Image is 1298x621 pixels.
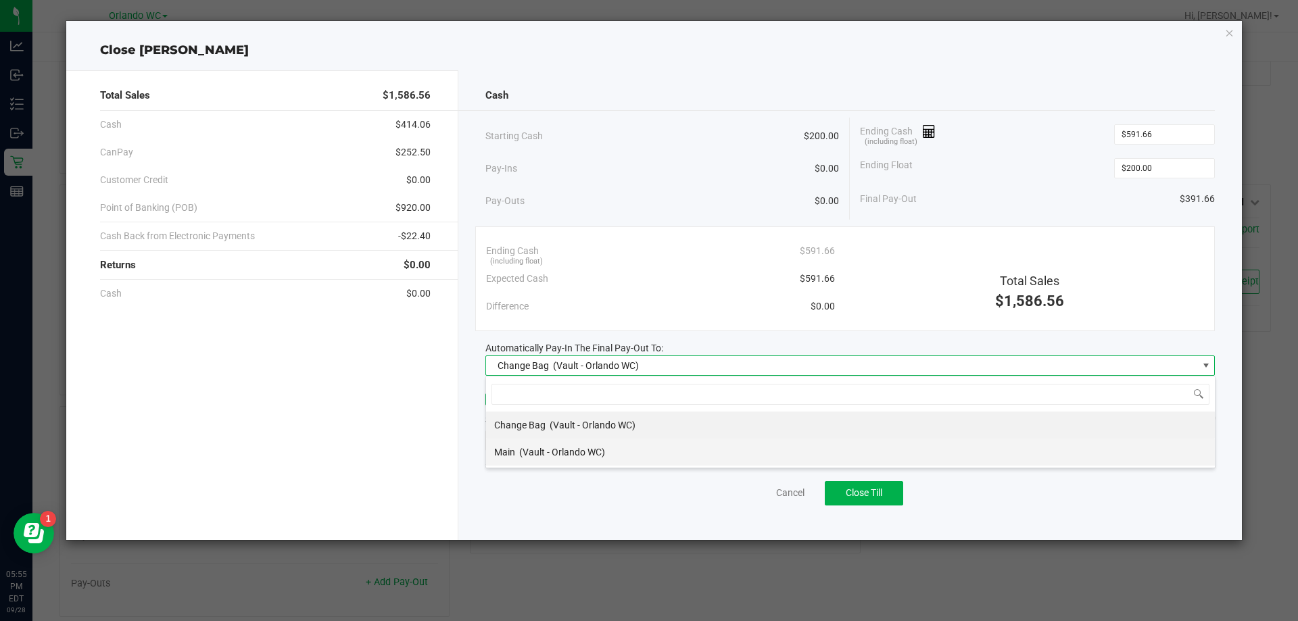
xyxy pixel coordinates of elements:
[395,118,431,132] span: $414.06
[100,251,431,280] div: Returns
[811,299,835,314] span: $0.00
[519,447,605,457] span: (Vault - Orlando WC)
[100,118,122,132] span: Cash
[485,343,663,353] span: Automatically Pay-In The Final Pay-Out To:
[815,162,839,176] span: $0.00
[494,447,515,457] span: Main
[486,244,539,258] span: Ending Cash
[846,487,882,498] span: Close Till
[486,299,529,314] span: Difference
[100,145,133,159] span: CanPay
[550,420,635,430] span: (Vault - Orlando WC)
[485,194,525,208] span: Pay-Outs
[498,360,549,371] span: Change Bag
[825,481,903,505] button: Close Till
[860,158,913,178] span: Ending Float
[383,88,431,103] span: $1,586.56
[553,360,639,371] span: (Vault - Orlando WC)
[485,162,517,176] span: Pay-Ins
[100,229,255,243] span: Cash Back from Electronic Payments
[995,293,1064,309] span: $1,586.56
[398,229,431,243] span: -$22.40
[100,287,122,301] span: Cash
[100,201,197,215] span: Point of Banking (POB)
[486,272,548,286] span: Expected Cash
[14,513,54,553] iframe: Resource center
[100,88,150,103] span: Total Sales
[1180,192,1215,206] span: $391.66
[100,173,168,187] span: Customer Credit
[494,420,546,430] span: Change Bag
[485,129,543,143] span: Starting Cash
[406,173,431,187] span: $0.00
[860,124,936,145] span: Ending Cash
[395,201,431,215] span: $920.00
[406,287,431,301] span: $0.00
[815,194,839,208] span: $0.00
[800,244,835,258] span: $591.66
[395,145,431,159] span: $252.50
[865,136,917,148] span: (including float)
[40,511,56,527] iframe: Resource center unread badge
[776,486,804,500] a: Cancel
[490,256,543,268] span: (including float)
[804,129,839,143] span: $200.00
[1000,274,1059,288] span: Total Sales
[860,192,917,206] span: Final Pay-Out
[800,272,835,286] span: $591.66
[404,257,431,273] span: $0.00
[66,41,1243,59] div: Close [PERSON_NAME]
[485,88,508,103] span: Cash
